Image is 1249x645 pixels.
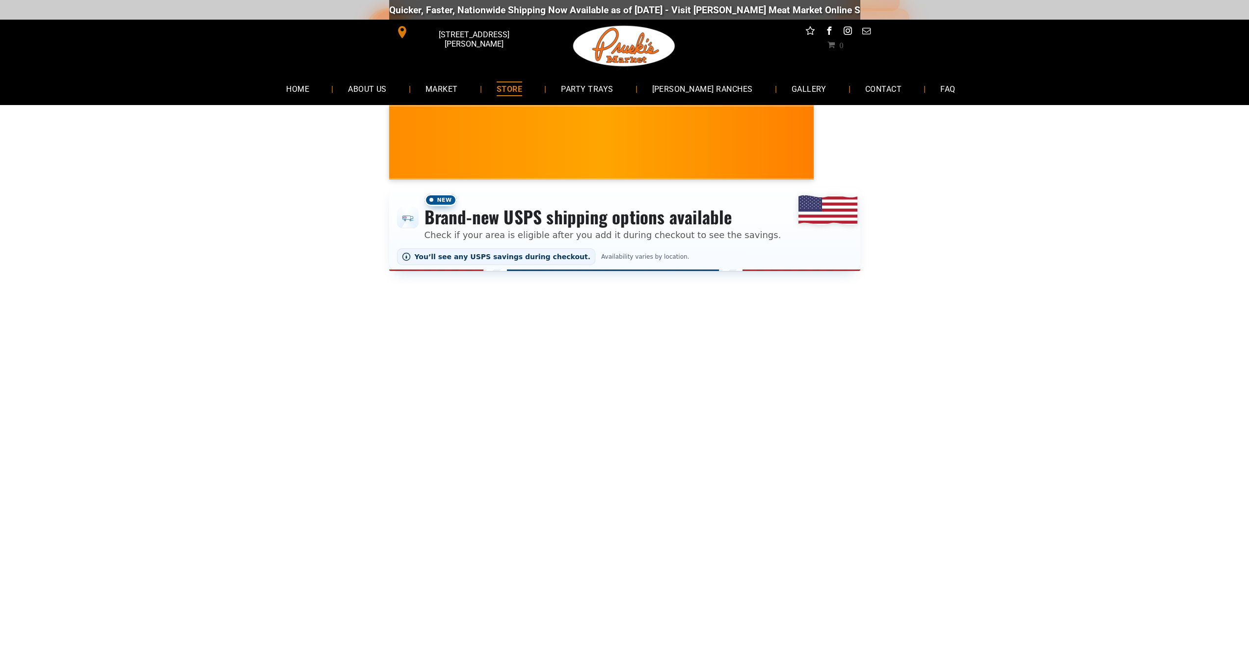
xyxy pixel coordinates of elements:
h3: Brand-new USPS shipping options available [425,206,781,228]
a: CONTACT [850,76,916,102]
a: GALLERY [777,76,841,102]
div: Shipping options announcement [389,188,860,271]
a: Social network [804,25,817,40]
span: You’ll see any USPS savings during checkout. [415,253,591,261]
span: 0 [839,41,843,49]
span: New [425,194,457,206]
a: FAQ [926,76,970,102]
p: Check if your area is eligible after you add it during checkout to see the savings. [425,228,781,242]
a: instagram [841,25,854,40]
a: STORE [482,76,537,102]
a: email [860,25,873,40]
a: PARTY TRAYS [546,76,628,102]
a: [STREET_ADDRESS][PERSON_NAME] [389,25,539,40]
span: [STREET_ADDRESS][PERSON_NAME] [410,25,537,54]
a: facebook [823,25,835,40]
a: MARKET [411,76,473,102]
span: [PERSON_NAME] MARKET [793,149,985,165]
a: HOME [271,76,324,102]
span: Availability varies by location. [599,253,691,260]
img: Pruski-s+Market+HQ+Logo2-1920w.png [571,20,677,73]
a: ABOUT US [333,76,401,102]
div: Quicker, Faster, Nationwide Shipping Now Available as of [DATE] - Visit [PERSON_NAME] Meat Market... [374,4,968,16]
a: [PERSON_NAME] RANCHES [638,76,768,102]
